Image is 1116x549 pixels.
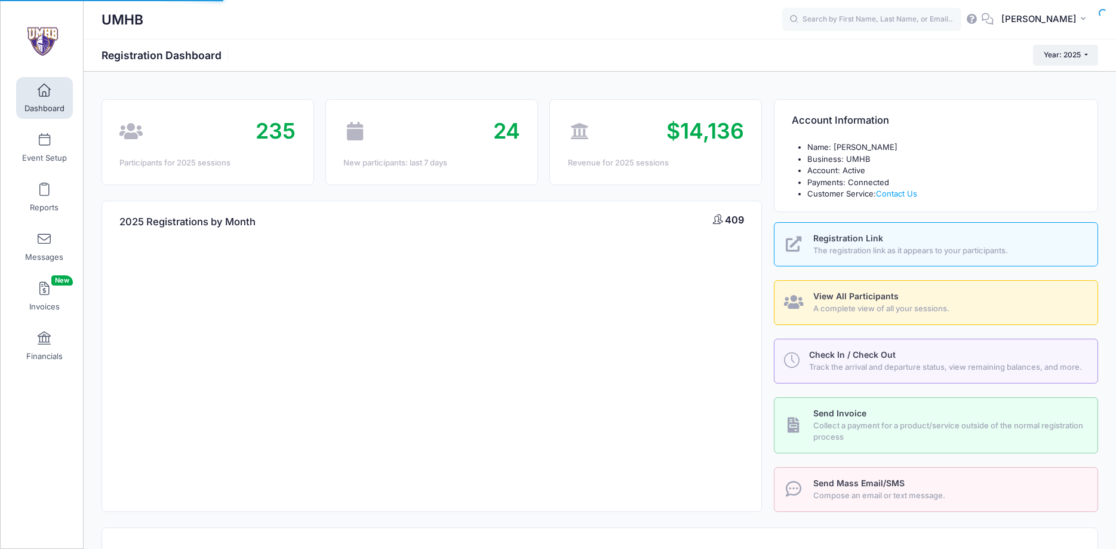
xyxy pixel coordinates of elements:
[16,127,73,168] a: Event Setup
[782,8,961,32] input: Search by First Name, Last Name, or Email...
[493,118,520,144] span: 24
[25,252,63,262] span: Messages
[29,302,60,312] span: Invoices
[51,275,73,286] span: New
[807,165,1080,177] li: Account: Active
[813,420,1084,443] span: Collect a payment for a product/service outside of the normal registration process
[774,222,1098,267] a: Registration Link The registration link as it appears to your participants.
[16,176,73,218] a: Reports
[568,157,744,169] div: Revenue for 2025 sessions
[30,203,59,213] span: Reports
[26,351,63,361] span: Financials
[16,325,73,367] a: Financials
[256,118,296,144] span: 235
[994,6,1098,33] button: [PERSON_NAME]
[16,77,73,119] a: Dashboard
[809,349,896,360] span: Check In / Check Out
[813,490,1084,502] span: Compose an email or text message.
[1,13,84,69] a: UMHB
[807,177,1080,189] li: Payments: Connected
[774,467,1098,512] a: Send Mass Email/SMS Compose an email or text message.
[1044,50,1081,59] span: Year: 2025
[813,291,899,301] span: View All Participants
[813,478,905,488] span: Send Mass Email/SMS
[16,275,73,317] a: InvoicesNew
[813,245,1084,257] span: The registration link as it appears to your participants.
[807,154,1080,165] li: Business: UMHB
[119,157,296,169] div: Participants for 2025 sessions
[807,188,1080,200] li: Customer Service:
[24,103,64,114] span: Dashboard
[792,104,889,138] h4: Account Information
[102,6,143,33] h1: UMHB
[813,233,883,243] span: Registration Link
[774,280,1098,325] a: View All Participants A complete view of all your sessions.
[22,153,67,163] span: Event Setup
[1001,13,1077,26] span: [PERSON_NAME]
[774,397,1098,453] a: Send Invoice Collect a payment for a product/service outside of the normal registration process
[666,118,744,144] span: $14,136
[16,226,73,268] a: Messages
[876,189,917,198] a: Contact Us
[813,408,866,418] span: Send Invoice
[725,214,744,226] span: 409
[102,49,232,62] h1: Registration Dashboard
[807,142,1080,154] li: Name: [PERSON_NAME]
[813,303,1084,315] span: A complete view of all your sessions.
[809,361,1084,373] span: Track the arrival and departure status, view remaining balances, and more.
[20,19,65,63] img: UMHB
[774,339,1098,384] a: Check In / Check Out Track the arrival and departure status, view remaining balances, and more.
[1033,45,1098,65] button: Year: 2025
[343,157,519,169] div: New participants: last 7 days
[119,205,256,239] h4: 2025 Registrations by Month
